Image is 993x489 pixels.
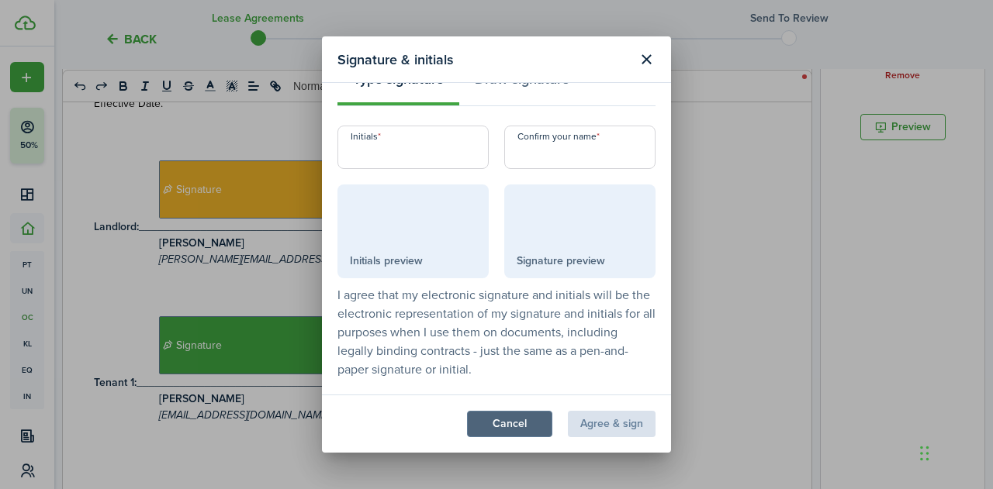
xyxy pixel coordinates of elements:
modal-title: Signature & initials [337,44,629,74]
button: Draw signature [459,60,585,106]
button: Cancel [467,411,552,437]
span: Signature preview [517,253,605,269]
span: Initials preview [350,253,423,269]
button: Close modal [633,46,659,73]
div: Drag [920,430,929,477]
div: I agree that my electronic signature and initials will be the electronic representation of my sig... [337,286,656,379]
iframe: Chat Widget [915,415,993,489]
